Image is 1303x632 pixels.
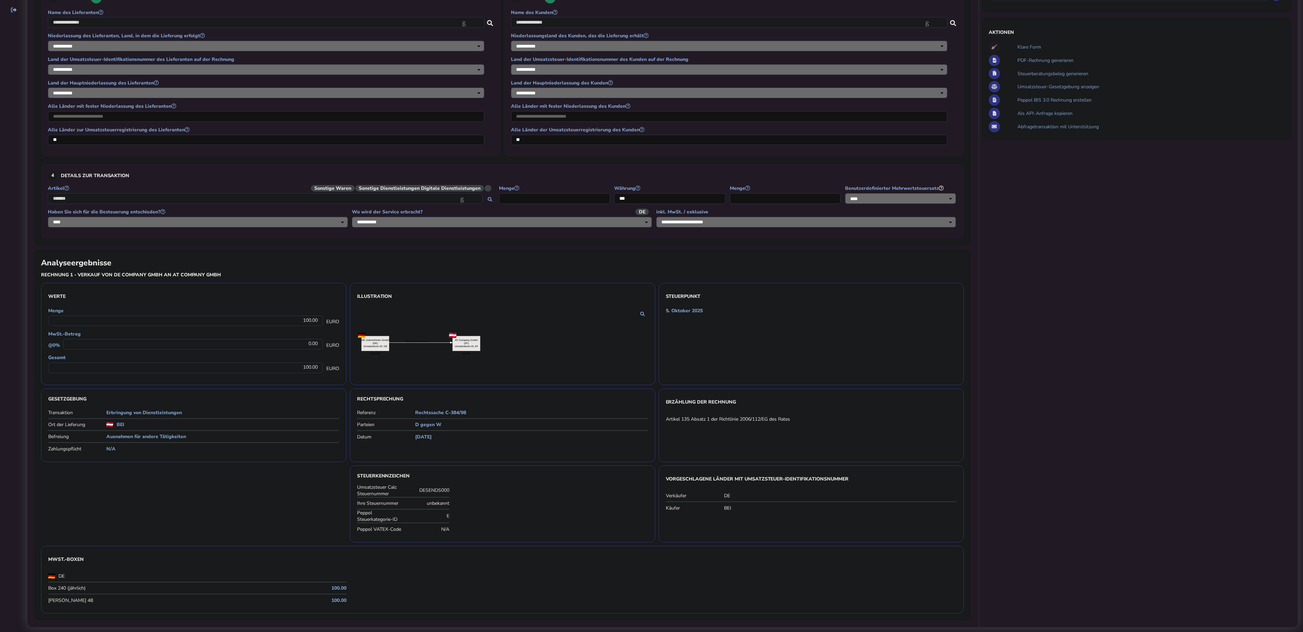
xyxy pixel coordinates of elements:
i: Schließen [417,19,481,26]
font: Artikel [48,185,64,192]
label: Menge [48,307,339,314]
font: Land der Umsatzsteuer-Identifikationsnummer des Kunden auf der Rechnung [511,56,688,63]
h5: Ausnahmen für andere Tätigkeiten [106,433,339,440]
div: Artikel 135 Absatz 1 der Richtlinie 2006/112/EG des Rates [666,416,957,422]
label: Befreiung [48,433,106,440]
h5: Erbringung von Dienstleistungen [106,409,339,416]
font: Land der Hauptniederlassung des Lieferanten [48,80,154,86]
label: Gesamt [48,354,339,361]
font: Menge [499,185,514,192]
label: Box 240 (jährlich) [48,585,196,591]
text: Lieferant [370,352,381,355]
button: Query transaction with support [989,121,1000,132]
font: Illustration [357,293,392,300]
font: Gesetzgebung [48,396,87,402]
button: Generate tax advice document [989,68,1000,79]
h5: 100.00 [199,585,346,591]
textpath: Rechnung für Service in AT [405,340,430,342]
label: DE [58,573,130,579]
div: Als API-Anfrage kopieren [1016,107,1284,120]
span: EURO [326,365,339,372]
div: BEI [724,505,957,511]
h5: BEI [117,421,124,428]
div: 4 [48,171,57,180]
text: DE Unternehmen GmbH [361,339,389,342]
div: DE [724,492,957,499]
div: N/A [405,526,449,532]
label: [PERSON_NAME] 48 [48,597,196,604]
button: Show VAT legislation [989,81,1000,92]
label: Umsatzsteuer Calc Steuernummer [357,484,402,497]
font: Menge [730,185,745,192]
button: Generate pdf [989,55,1000,66]
text: (AT) [451,332,455,336]
h5: 5. Oktober 2025 [666,307,703,314]
div: 0.00 [63,339,323,350]
span: DE [635,209,649,215]
font: Niederlassungsland des Kunden, das die Lieferung erhält [511,32,644,39]
div: PDF-Rechnung generieren [1016,54,1284,67]
h3: Steuerkennzeichen [357,473,648,479]
div: 100.00 [48,363,323,373]
font: Details zur Transaktion [61,172,129,179]
div: E [405,513,449,519]
label: Ort der Lieferung [48,421,106,428]
label: Datum [357,434,415,440]
label: Verkäufer [666,492,724,499]
h5: [DATE] [415,434,648,440]
i: Schließen [880,19,944,26]
text: Umsatzsteuer-ID: AT [455,345,478,348]
div: Steuerberatungsbeleg generieren [1016,67,1284,80]
h3: Rechnung 1 - Verkauf von DE Company GmbH an AT Company GmbH [41,272,501,278]
font: Niederlassung des Lieferanten, Land, in dem die Lieferung erfolgt [48,32,200,39]
font: Land der Hauptniederlassung des Kunden [511,80,608,86]
i: Search for a dummy seller [487,18,494,24]
text: (DE) [359,332,364,336]
font: Alle Länder mit fester Niederlassung des Lieferanten [48,103,171,109]
label: Käufer [666,505,724,511]
h2: Analyseergebnisse [41,258,111,268]
label: Peppol VATEX-Code [357,526,402,532]
text: (AT) [464,342,469,345]
section: Define the item, and answer additional questions [41,164,964,239]
i: Schließen [415,195,479,202]
text: AT Company GmbH [455,339,477,342]
img: at.png [106,422,113,427]
font: Haben Sie sich für die Besteuerung entschieden? [48,209,160,215]
h3: Vorgeschlagene Länder mit Umsatzsteuer-Identifikationsnummer [666,473,957,485]
button: Search for an item by HS code or use natural language description [484,194,496,205]
font: inkl. MwSt. / exklusive [656,209,708,215]
button: Sign out [6,3,21,17]
label: Peppol Steuerkategorie-ID [357,510,402,523]
font: Benutzerdefinierter Mehrwertsteuersatz [845,185,939,192]
text: (DE) [372,342,378,345]
div: 100.00 [48,316,323,326]
h5: N/A [106,446,339,452]
h3: Erzählung der Rechnung [666,396,957,408]
div: DESENDS000 [405,487,449,493]
font: Land der Umsatzsteuer-Identifikationsnummer des Lieferanten auf der Rechnung [48,56,234,63]
label: Ihre Steuernummer [357,500,402,506]
font: Alle Länder mit fester Niederlassung des Kunden [511,103,626,109]
label: Referenz [357,409,415,416]
h3: Werte [48,290,339,303]
h3: Steuerpunkt [666,290,957,303]
font: Name des Lieferanten [48,9,98,16]
span: EURO [326,342,339,348]
label: Transaktion [48,409,106,416]
div: Umsatzsteuer-Gesetzgebung anzeigen [1016,80,1284,93]
font: Name des Kunden [511,9,553,16]
h5: D gegen W [415,421,648,428]
img: de.png [48,574,55,579]
div: Abfragetransaktion mit Unterstützung [1016,120,1284,133]
label: MwSt.-Betrag [48,331,339,337]
label: @0% [48,342,60,348]
h3: Rechtsprechung [357,396,648,402]
span: EURO [326,318,339,325]
h1: Aktionen [989,29,1284,36]
label: Parteien [357,421,415,428]
text: Umsatzsteuer-ID: DE [363,345,387,348]
span: Sonstige Dienstleistungen Digitale Dienstleistungen [355,185,484,192]
font: Währung [614,185,635,192]
div: unbekannt [405,500,449,506]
